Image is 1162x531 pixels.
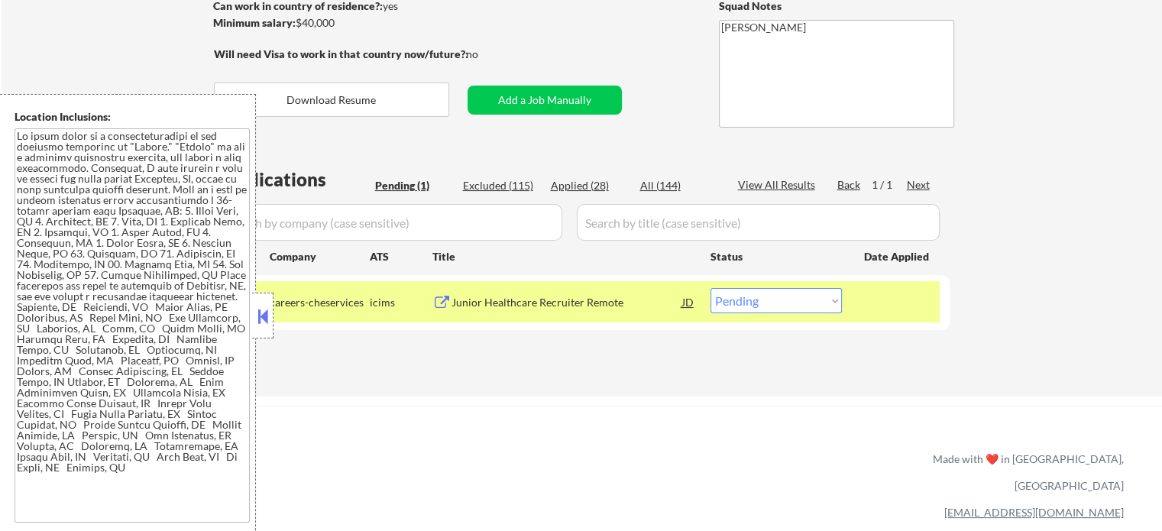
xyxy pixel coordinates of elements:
div: careers-cheservices [270,295,370,310]
div: Next [907,177,931,193]
div: Junior Healthcare Recruiter Remote [452,295,682,310]
strong: Will need Visa to work in that country now/future?: [214,47,468,60]
div: View All Results [738,177,820,193]
input: Search by company (case sensitive) [218,204,562,241]
div: Location Inclusions: [15,109,250,125]
div: Date Applied [864,249,931,264]
div: Excluded (115) [463,178,539,193]
div: no [466,47,510,62]
div: $40,000 [213,15,468,31]
button: Add a Job Manually [468,86,622,115]
div: icims [370,295,432,310]
div: Status [710,242,842,270]
div: Made with ❤️ in [GEOGRAPHIC_DATA], [GEOGRAPHIC_DATA] [927,445,1124,499]
div: Title [432,249,696,264]
a: Refer & earn free applications 👯‍♀️ [31,467,613,483]
div: All (144) [640,178,717,193]
strong: Minimum salary: [213,16,296,29]
div: Back [837,177,862,193]
div: Pending (1) [375,178,452,193]
div: Applied (28) [551,178,627,193]
button: Download Resume [214,83,449,117]
input: Search by title (case sensitive) [577,204,940,241]
div: Company [270,249,370,264]
div: ATS [370,249,432,264]
div: 1 / 1 [872,177,907,193]
div: Applications [218,170,370,189]
div: JD [681,288,696,316]
a: [EMAIL_ADDRESS][DOMAIN_NAME] [944,506,1124,519]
